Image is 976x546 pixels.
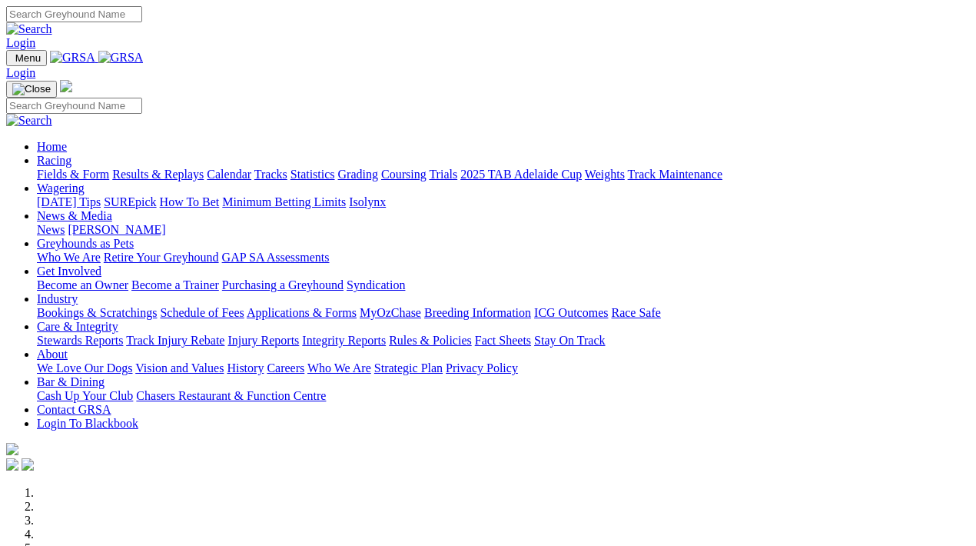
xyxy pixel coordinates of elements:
a: News [37,223,65,236]
a: Bar & Dining [37,375,105,388]
a: Industry [37,292,78,305]
a: Track Injury Rebate [126,334,224,347]
div: Greyhounds as Pets [37,251,970,265]
a: [DATE] Tips [37,195,101,208]
a: Results & Replays [112,168,204,181]
div: Wagering [37,195,970,209]
a: Calendar [207,168,251,181]
a: History [227,361,264,375]
a: Who We Are [37,251,101,264]
a: Racing [37,154,71,167]
a: Login To Blackbook [37,417,138,430]
div: News & Media [37,223,970,237]
button: Toggle navigation [6,50,47,66]
span: Menu [15,52,41,64]
a: Applications & Forms [247,306,357,319]
a: MyOzChase [360,306,421,319]
a: Breeding Information [424,306,531,319]
a: Who We Are [307,361,371,375]
a: Privacy Policy [446,361,518,375]
button: Toggle navigation [6,81,57,98]
a: Statistics [290,168,335,181]
div: Bar & Dining [37,389,970,403]
img: GRSA [50,51,95,65]
a: Stewards Reports [37,334,123,347]
a: We Love Our Dogs [37,361,132,375]
a: How To Bet [160,195,220,208]
a: Fields & Form [37,168,109,181]
img: GRSA [98,51,144,65]
a: [PERSON_NAME] [68,223,165,236]
a: Become an Owner [37,278,128,291]
a: Bookings & Scratchings [37,306,157,319]
a: News & Media [37,209,112,222]
img: logo-grsa-white.png [60,80,72,92]
img: twitter.svg [22,458,34,471]
a: Retire Your Greyhound [104,251,219,264]
a: Login [6,66,35,79]
a: Strategic Plan [374,361,443,375]
a: Get Involved [37,265,101,278]
a: Grading [338,168,378,181]
a: Tracks [254,168,287,181]
div: Industry [37,306,970,320]
div: About [37,361,970,375]
a: Isolynx [349,195,386,208]
a: Chasers Restaurant & Function Centre [136,389,326,402]
a: Home [37,140,67,153]
a: Contact GRSA [37,403,111,416]
a: Minimum Betting Limits [222,195,346,208]
img: Search [6,22,52,36]
a: Purchasing a Greyhound [222,278,344,291]
a: Login [6,36,35,49]
img: Close [12,83,51,95]
img: facebook.svg [6,458,18,471]
a: Vision and Values [135,361,224,375]
div: Care & Integrity [37,334,970,348]
a: Become a Trainer [131,278,219,291]
img: logo-grsa-white.png [6,443,18,455]
img: Search [6,114,52,128]
a: Careers [267,361,304,375]
a: Greyhounds as Pets [37,237,134,250]
a: Coursing [381,168,427,181]
input: Search [6,98,142,114]
a: Cash Up Your Club [37,389,133,402]
a: SUREpick [104,195,156,208]
div: Get Involved [37,278,970,292]
a: GAP SA Assessments [222,251,330,264]
a: Weights [585,168,625,181]
a: Wagering [37,181,85,195]
a: Rules & Policies [389,334,472,347]
div: Racing [37,168,970,181]
a: Fact Sheets [475,334,531,347]
a: Injury Reports [227,334,299,347]
a: Track Maintenance [628,168,722,181]
a: Stay On Track [534,334,605,347]
a: Integrity Reports [302,334,386,347]
a: Trials [429,168,457,181]
a: ICG Outcomes [534,306,608,319]
a: Race Safe [611,306,660,319]
input: Search [6,6,142,22]
a: Care & Integrity [37,320,118,333]
a: 2025 TAB Adelaide Cup [460,168,582,181]
a: About [37,348,68,361]
a: Schedule of Fees [160,306,244,319]
a: Syndication [347,278,405,291]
